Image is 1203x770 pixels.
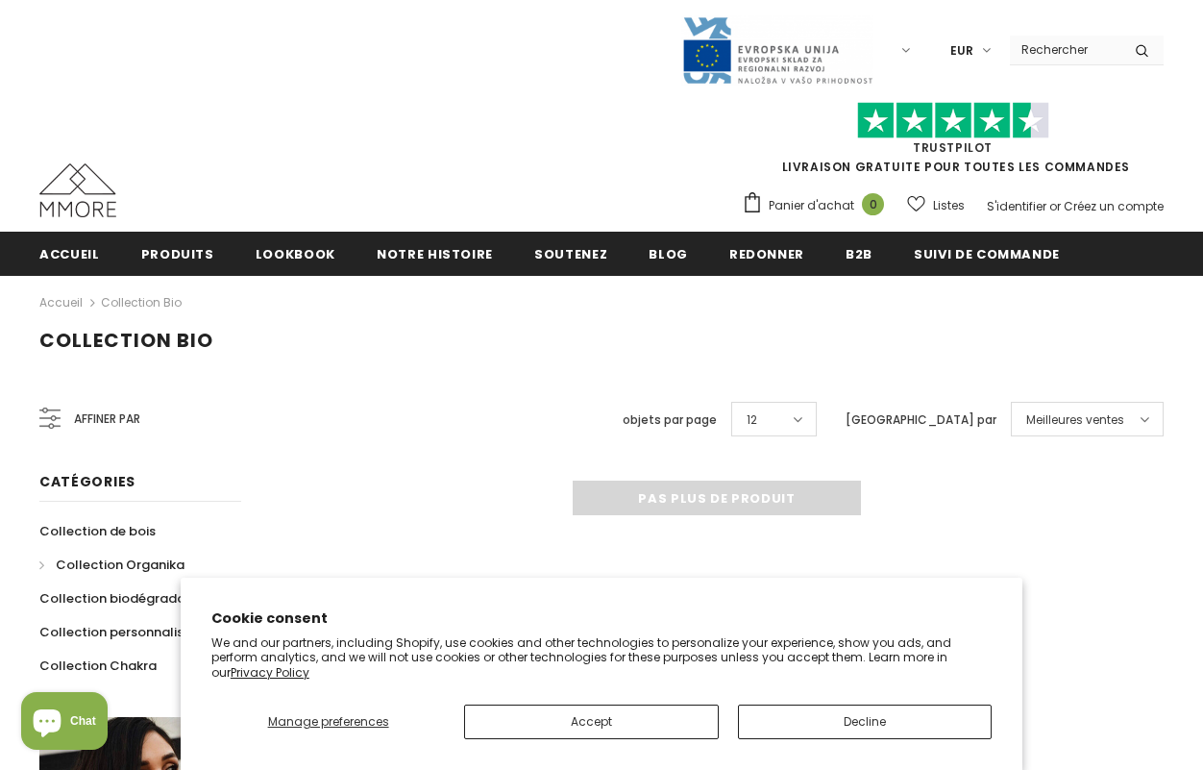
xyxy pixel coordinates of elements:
[39,327,213,354] span: Collection Bio
[769,196,854,215] span: Panier d'achat
[39,548,184,582] a: Collection Organika
[742,191,894,220] a: Panier d'achat 0
[907,188,965,222] a: Listes
[256,232,335,275] a: Lookbook
[39,623,199,641] span: Collection personnalisée
[39,291,83,314] a: Accueil
[39,582,206,615] a: Collection biodégradable
[623,410,717,430] label: objets par page
[141,245,214,263] span: Produits
[1064,198,1164,214] a: Créez un compte
[39,514,156,548] a: Collection de bois
[15,692,113,755] inbox-online-store-chat: Shopify online store chat
[101,294,182,310] a: Collection Bio
[729,232,804,275] a: Redonner
[950,41,973,61] span: EUR
[39,657,157,675] span: Collection Chakra
[649,245,688,263] span: Blog
[39,522,156,540] span: Collection de bois
[846,232,872,275] a: B2B
[742,111,1164,175] span: LIVRAISON GRATUITE POUR TOUTES LES COMMANDES
[534,232,607,275] a: soutenez
[211,635,992,681] p: We and our partners, including Shopify, use cookies and other technologies to personalize your ex...
[747,410,757,430] span: 12
[211,609,992,629] h2: Cookie consent
[681,15,873,86] img: Javni Razpis
[862,193,884,215] span: 0
[681,41,873,58] a: Javni Razpis
[464,705,718,739] button: Accept
[1010,36,1120,63] input: Search Site
[933,196,965,215] span: Listes
[39,649,157,683] a: Collection Chakra
[1026,410,1124,430] span: Meilleures ventes
[231,664,309,681] a: Privacy Policy
[649,232,688,275] a: Blog
[846,410,996,430] label: [GEOGRAPHIC_DATA] par
[74,409,140,430] span: Affiner par
[256,245,335,263] span: Lookbook
[987,198,1046,214] a: S'identifier
[534,245,607,263] span: soutenez
[913,139,993,156] a: TrustPilot
[377,245,493,263] span: Notre histoire
[56,556,184,574] span: Collection Organika
[738,705,992,739] button: Decline
[846,245,872,263] span: B2B
[857,102,1049,139] img: Faites confiance aux étoiles pilotes
[39,163,116,217] img: Cas MMORE
[1049,198,1061,214] span: or
[39,472,135,491] span: Catégories
[39,615,199,649] a: Collection personnalisée
[39,232,100,275] a: Accueil
[268,713,389,730] span: Manage preferences
[377,232,493,275] a: Notre histoire
[914,232,1060,275] a: Suivi de commande
[39,245,100,263] span: Accueil
[914,245,1060,263] span: Suivi de commande
[211,705,446,739] button: Manage preferences
[39,589,206,608] span: Collection biodégradable
[141,232,214,275] a: Produits
[729,245,804,263] span: Redonner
